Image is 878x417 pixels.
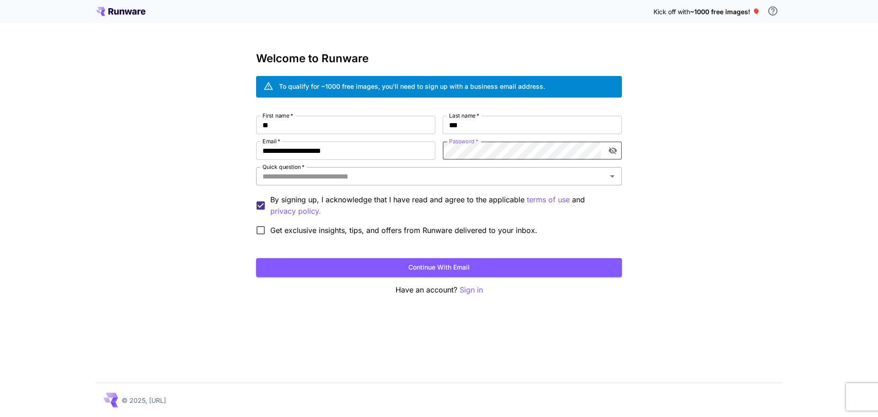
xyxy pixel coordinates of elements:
span: ~1000 free images! 🎈 [690,8,760,16]
p: privacy policy. [270,206,321,217]
button: Sign in [460,284,483,296]
button: In order to qualify for free credit, you need to sign up with a business email address and click ... [764,2,782,20]
p: terms of use [527,194,570,206]
button: By signing up, I acknowledge that I have read and agree to the applicable terms of use and [270,206,321,217]
p: Have an account? [256,284,622,296]
span: Kick off with [653,8,690,16]
button: Continue with email [256,258,622,277]
p: By signing up, I acknowledge that I have read and agree to the applicable and [270,194,615,217]
span: Get exclusive insights, tips, and offers from Runware delivered to your inbox. [270,225,537,236]
h3: Welcome to Runware [256,52,622,65]
button: By signing up, I acknowledge that I have read and agree to the applicable and privacy policy. [527,194,570,206]
label: Password [449,137,478,145]
label: First name [262,112,293,119]
div: To qualify for ~1000 free images, you’ll need to sign up with a business email address. [279,81,545,91]
p: © 2025, [URL] [122,395,166,405]
label: Quick question [262,163,305,171]
button: toggle password visibility [605,142,621,159]
label: Email [262,137,280,145]
button: Open [606,170,619,183]
label: Last name [449,112,479,119]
